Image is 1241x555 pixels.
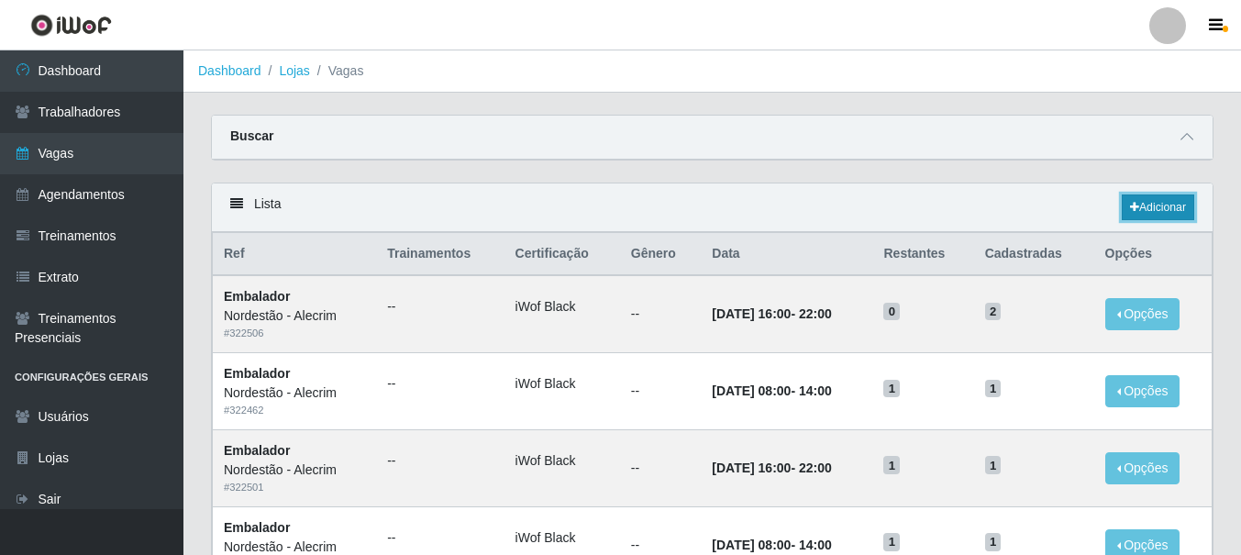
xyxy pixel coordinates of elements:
[224,366,290,381] strong: Embalador
[387,297,493,316] ul: --
[620,353,701,430] td: --
[515,451,609,471] li: iWof Black
[212,183,1213,232] div: Lista
[985,303,1002,321] span: 2
[224,383,365,403] div: Nordestão - Alecrim
[224,289,290,304] strong: Embalador
[310,61,364,81] li: Vagas
[620,275,701,352] td: --
[515,374,609,394] li: iWof Black
[974,233,1094,276] th: Cadastradas
[1105,375,1180,407] button: Opções
[701,233,872,276] th: Data
[985,380,1002,398] span: 1
[224,480,365,495] div: # 322501
[712,306,831,321] strong: -
[985,533,1002,551] span: 1
[224,403,365,418] div: # 322462
[1105,298,1180,330] button: Opções
[799,383,832,398] time: 14:00
[799,306,832,321] time: 22:00
[799,461,832,475] time: 22:00
[883,380,900,398] span: 1
[1122,194,1194,220] a: Adicionar
[279,63,309,78] a: Lojas
[712,538,791,552] time: [DATE] 08:00
[872,233,973,276] th: Restantes
[883,533,900,551] span: 1
[224,326,365,341] div: # 322506
[224,306,365,326] div: Nordestão - Alecrim
[183,50,1241,93] nav: breadcrumb
[387,528,493,548] ul: --
[883,456,900,474] span: 1
[224,443,290,458] strong: Embalador
[1105,452,1180,484] button: Opções
[224,461,365,480] div: Nordestão - Alecrim
[712,383,791,398] time: [DATE] 08:00
[985,456,1002,474] span: 1
[30,14,112,37] img: CoreUI Logo
[883,303,900,321] span: 0
[224,520,290,535] strong: Embalador
[230,128,273,143] strong: Buscar
[213,233,377,276] th: Ref
[712,306,791,321] time: [DATE] 16:00
[620,429,701,506] td: --
[712,461,831,475] strong: -
[504,233,620,276] th: Certificação
[712,383,831,398] strong: -
[712,538,831,552] strong: -
[712,461,791,475] time: [DATE] 16:00
[515,528,609,548] li: iWof Black
[515,297,609,316] li: iWof Black
[799,538,832,552] time: 14:00
[387,451,493,471] ul: --
[387,374,493,394] ul: --
[376,233,504,276] th: Trainamentos
[198,63,261,78] a: Dashboard
[620,233,701,276] th: Gênero
[1094,233,1213,276] th: Opções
